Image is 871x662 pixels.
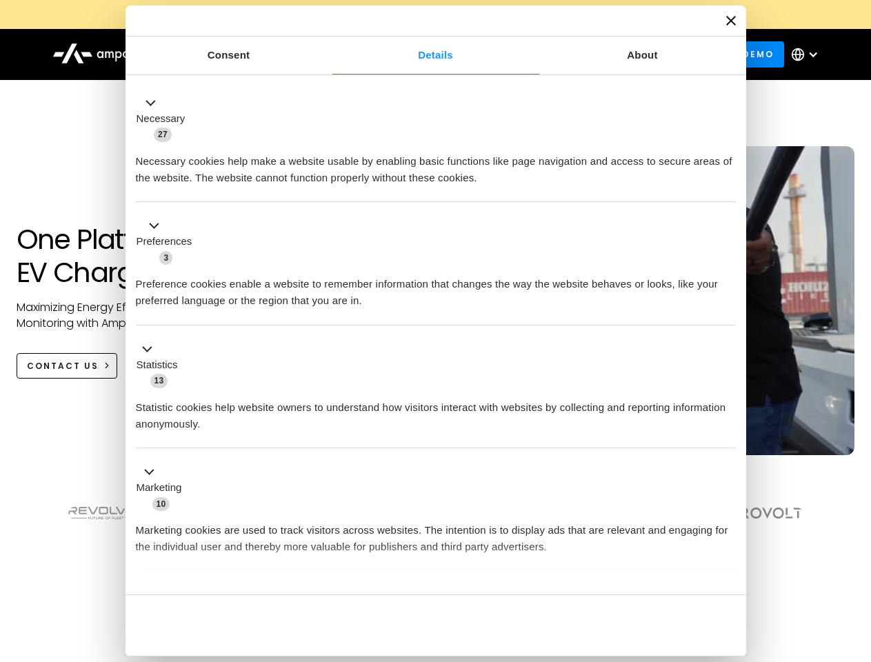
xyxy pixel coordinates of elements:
[537,605,735,645] button: Okay
[136,94,194,143] button: Necessary (27)
[136,512,736,555] div: Marketing cookies are used to track visitors across websites. The intention is to display ads tha...
[152,497,170,511] span: 10
[150,374,168,388] span: 13
[137,111,186,127] label: Necessary
[228,589,241,603] span: 2
[136,389,736,432] div: Statistic cookies help website owners to understand how visitors interact with websites by collec...
[17,353,118,379] a: CONTACT US
[136,218,201,266] button: Preferences (3)
[136,265,736,309] div: Preference cookies enable a website to remember information that changes the way the website beha...
[136,587,249,604] button: Unclassified (2)
[137,480,182,496] label: Marketing
[539,37,746,74] a: About
[126,7,746,22] a: New Webinars: Register to Upcoming WebinarsREGISTER HERE
[159,251,172,265] span: 3
[137,357,178,373] label: Statistics
[126,37,332,74] a: Consent
[136,464,190,512] button: Marketing (10)
[17,223,278,289] h1: One Platform for EV Charging Hubs
[136,143,736,186] div: Necessary cookies help make a website usable by enabling basic functions like page navigation and...
[17,300,278,331] p: Maximizing Energy Efficiency, Uptime, and 24/7 Monitoring with Ampcontrol Solutions
[721,508,803,519] img: Aerovolt Logo
[726,16,736,26] button: Close banner
[332,37,539,74] a: Details
[136,341,186,389] button: Statistics (13)
[27,360,99,372] div: CONTACT US
[154,128,172,141] span: 27
[137,234,192,250] label: Preferences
